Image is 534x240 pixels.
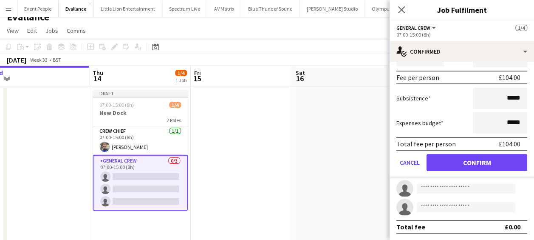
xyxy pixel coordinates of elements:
div: £104.00 [499,73,520,82]
div: Draft [93,90,188,97]
span: 07:00-15:00 (8h) [99,102,134,108]
button: Cancel [396,154,423,171]
h1: Evallance [7,11,49,23]
div: 07:00-15:00 (8h) [396,31,527,38]
span: Thu [93,69,103,77]
h3: Job Fulfilment [390,4,534,15]
div: Confirmed [390,41,534,62]
span: Comms [67,27,86,34]
span: 16 [294,74,305,83]
app-card-role: General Crew0/307:00-15:00 (8h) [93,155,188,211]
div: BST [53,57,61,63]
button: Event People [17,0,59,17]
button: Little Lion Entertainment [94,0,162,17]
span: Sat [296,69,305,77]
a: Comms [63,25,89,36]
label: Subsistence [396,94,431,102]
div: £104.00 [499,140,520,148]
span: 1/4 [175,70,187,76]
div: [DATE] [7,56,26,64]
button: General Crew [396,25,437,31]
button: Confirm [427,154,527,171]
span: 15 [193,74,201,83]
span: Fri [194,69,201,77]
span: View [7,27,19,34]
div: 1 Job [175,77,186,83]
span: Week 33 [28,57,49,63]
div: Total fee per person [396,140,456,148]
button: Blue Thunder Sound [241,0,300,17]
div: Total fee [396,223,425,231]
a: Edit [24,25,40,36]
a: Jobs [42,25,62,36]
button: Olympus Express [365,0,415,17]
span: Edit [27,27,37,34]
span: 2 Roles [167,117,181,123]
button: [PERSON_NAME] Studio [300,0,365,17]
span: 1/4 [515,25,527,31]
div: £0.00 [505,223,520,231]
button: AV Matrix [207,0,241,17]
span: 14 [91,74,103,83]
span: 1/4 [169,102,181,108]
span: General Crew [396,25,430,31]
h3: New Dock [93,109,188,117]
label: Expenses budget [396,119,444,127]
a: View [3,25,22,36]
span: Jobs [45,27,58,34]
app-job-card: Draft07:00-15:00 (8h)1/4New Dock2 RolesCrew Chief1/107:00-15:00 (8h)[PERSON_NAME]General Crew0/30... [93,90,188,211]
button: Spectrum Live [162,0,207,17]
button: Evallance [59,0,94,17]
div: Fee per person [396,73,439,82]
app-card-role: Crew Chief1/107:00-15:00 (8h)[PERSON_NAME] [93,126,188,155]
